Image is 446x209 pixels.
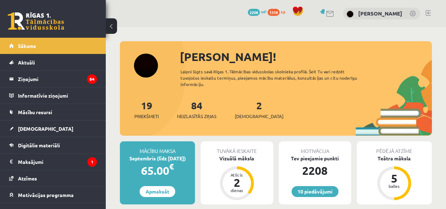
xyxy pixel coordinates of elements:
[9,154,97,170] a: Maksājumi1
[201,155,273,201] a: Vizuālā māksla Atlicis 2 dienas
[226,173,248,177] div: Atlicis
[181,68,368,87] div: Laipni lūgts savā Rīgas 1. Tālmācības vidusskolas skolnieka profilā. Šeit Tu vari redzēt tuvojošo...
[120,162,195,179] div: 65.00
[9,54,97,70] a: Aktuāli
[268,9,280,16] span: 1318
[226,177,248,188] div: 2
[9,104,97,120] a: Mācību resursi
[180,48,432,65] div: [PERSON_NAME]!
[226,188,248,192] div: dienas
[358,10,402,17] a: [PERSON_NAME]
[9,71,97,87] a: Ziņojumi84
[9,170,97,186] a: Atzīmes
[18,109,52,115] span: Mācību resursi
[357,141,432,155] div: Pēdējā atzīme
[18,175,37,182] span: Atzīmes
[292,186,338,197] a: 10 piedāvājumi
[261,9,267,14] span: mP
[134,99,159,120] a: 19Priekšmeti
[201,141,273,155] div: Tuvākā ieskaite
[18,154,97,170] legend: Maksājumi
[87,157,97,167] i: 1
[248,9,260,16] span: 2208
[9,121,97,137] a: [DEMOGRAPHIC_DATA]
[177,113,216,120] span: Neizlasītās ziņas
[384,173,405,184] div: 5
[357,155,432,201] a: Teātra māksla 5 balles
[235,99,283,120] a: 2[DEMOGRAPHIC_DATA]
[18,125,73,132] span: [DEMOGRAPHIC_DATA]
[9,38,97,54] a: Sākums
[18,43,36,49] span: Sākums
[347,11,354,18] img: Gabriela Kozlova
[9,187,97,203] a: Motivācijas programma
[169,161,174,172] span: €
[140,186,175,197] a: Apmaksāt
[18,59,35,66] span: Aktuāli
[134,113,159,120] span: Priekšmeti
[201,155,273,162] div: Vizuālā māksla
[18,192,74,198] span: Motivācijas programma
[248,9,267,14] a: 2208 mP
[9,137,97,153] a: Digitālie materiāli
[120,141,195,155] div: Mācību maksa
[279,155,351,162] div: Tev pieejamie punkti
[9,87,97,104] a: Informatīvie ziņojumi
[18,87,97,104] legend: Informatīvie ziņojumi
[384,184,405,188] div: balles
[279,162,351,179] div: 2208
[87,74,97,84] i: 84
[8,12,64,30] a: Rīgas 1. Tālmācības vidusskola
[281,9,285,14] span: xp
[18,71,97,87] legend: Ziņojumi
[235,113,283,120] span: [DEMOGRAPHIC_DATA]
[18,142,60,148] span: Digitālie materiāli
[357,155,432,162] div: Teātra māksla
[268,9,289,14] a: 1318 xp
[279,141,351,155] div: Motivācija
[177,99,216,120] a: 84Neizlasītās ziņas
[120,155,195,162] div: Septembris (līdz [DATE])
